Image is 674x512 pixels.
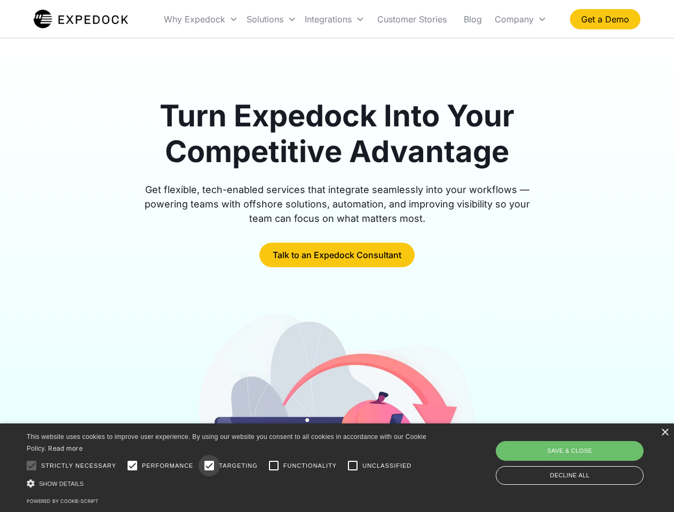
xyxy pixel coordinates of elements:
div: Solutions [247,14,283,25]
span: Unclassified [362,461,411,470]
iframe: Chat Widget [496,397,674,512]
div: Integrations [300,1,369,37]
div: Solutions [242,1,300,37]
span: Targeting [219,461,257,470]
a: Read more [48,444,83,452]
a: Get a Demo [570,9,640,29]
div: Integrations [305,14,352,25]
a: Talk to an Expedock Consultant [259,243,415,267]
div: Why Expedock [160,1,242,37]
h1: Turn Expedock Into Your Competitive Advantage [132,98,542,170]
span: Show details [39,481,84,487]
div: Company [495,14,534,25]
div: Company [490,1,551,37]
a: Powered by cookie-script [27,498,98,504]
img: Expedock Logo [34,9,128,30]
a: home [34,9,128,30]
span: Functionality [283,461,337,470]
div: Get flexible, tech-enabled services that integrate seamlessly into your workflows — powering team... [132,182,542,226]
div: Why Expedock [164,14,225,25]
a: Blog [455,1,490,37]
span: Performance [142,461,194,470]
span: This website uses cookies to improve user experience. By using our website you consent to all coo... [27,433,426,453]
span: Strictly necessary [41,461,116,470]
a: Customer Stories [369,1,455,37]
div: Show details [27,478,430,489]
